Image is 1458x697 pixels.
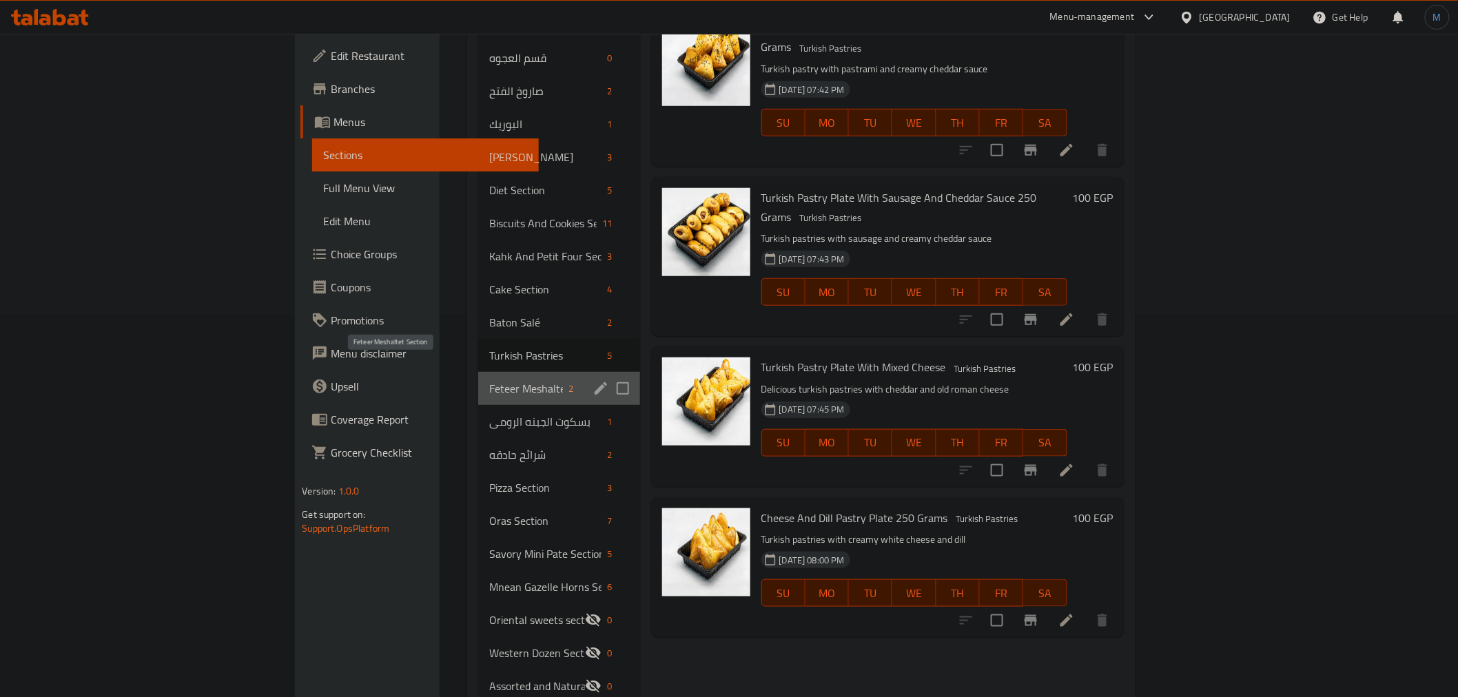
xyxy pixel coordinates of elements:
div: items [602,116,617,132]
button: TH [936,579,980,607]
span: 0 [602,647,617,660]
div: items [602,50,617,66]
div: قسم العجوه0 [478,41,639,74]
img: Turkish Pastry Plate With Mixed Cheese [662,357,750,446]
a: Menu disclaimer [300,337,538,370]
svg: Inactive section [585,678,602,694]
span: 5 [602,184,617,197]
span: Select to update [983,606,1012,635]
span: Version: [302,482,336,500]
a: Choice Groups [300,238,538,271]
span: 3 [602,481,617,495]
span: TU [854,433,887,452]
span: FR [985,282,1018,302]
span: TU [854,113,887,133]
span: 5 [602,548,617,561]
span: 6 [602,581,617,594]
button: SU [761,109,805,136]
button: SU [761,278,805,306]
div: صاروخ الفتح2 [478,74,639,107]
button: FR [980,429,1023,457]
div: items [602,479,617,496]
span: Assorted and Natural Honey [489,678,585,694]
button: Branch-specific-item [1014,303,1047,336]
span: SU [768,282,800,302]
button: WE [892,109,936,136]
div: Oriental sweets section0 [478,603,639,636]
span: Promotions [331,312,527,329]
button: TH [936,278,980,306]
button: SA [1023,579,1067,607]
span: SU [768,583,800,603]
div: Pizza Section3 [478,471,639,504]
span: TH [942,113,974,133]
span: Turkish Pastry Plate With Pastrami And Cheddar Sauce 250 Grams [761,17,1039,57]
button: WE [892,579,936,607]
div: items [602,182,617,198]
a: Coupons [300,271,538,304]
span: MO [811,583,843,603]
button: delete [1086,454,1119,487]
a: Edit menu item [1058,612,1075,629]
p: Delicious turkish pastries with cheddar and old roman cheese [761,381,1067,398]
h6: 100 EGP [1073,18,1113,37]
span: Sections [323,147,527,163]
p: Turkish pastries with creamy white cheese and dill [761,531,1067,548]
span: WE [898,113,930,133]
span: TU [854,282,887,302]
button: TH [936,109,980,136]
button: FR [980,278,1023,306]
span: بسكوت الجبنه الرومى [489,413,602,430]
span: FR [985,433,1018,452]
div: Oras Section7 [478,504,639,537]
button: MO [805,109,849,136]
div: items [602,248,617,264]
span: FR [985,113,1018,133]
img: Turkish Pastry Plate With Sausage And Cheddar Sauce 250 Grams [662,188,750,276]
button: MO [805,579,849,607]
span: 3 [602,151,617,164]
span: Turkish Pastries [951,511,1024,527]
span: 0 [602,52,617,65]
div: Feteer Meshaltet Section2edit [478,372,639,405]
div: items [602,645,617,661]
span: Cake Section [489,281,602,298]
div: items [602,545,617,562]
span: Full Menu View [323,180,527,196]
span: SA [1029,282,1061,302]
span: Get support on: [302,506,365,523]
span: 3 [602,250,617,263]
span: MO [811,282,843,302]
span: Savory Mini Pate Section [489,545,602,562]
span: قسم العجوه [489,50,602,66]
span: [DATE] 07:45 PM [774,403,850,416]
button: SA [1023,278,1067,306]
button: MO [805,429,849,457]
span: Select to update [983,136,1012,165]
span: SU [768,113,800,133]
a: Support.OpsPlatform [302,519,389,537]
button: SA [1023,429,1067,457]
span: SU [768,433,800,452]
span: البوريك [489,116,602,132]
button: SU [761,429,805,457]
span: TH [942,583,974,603]
button: SA [1023,109,1067,136]
h6: 100 EGP [1073,357,1113,377]
span: M [1433,10,1441,25]
div: Diet Section [489,182,602,198]
span: Oras Section [489,512,602,529]
div: items [602,314,617,331]
button: edit [591,378,611,399]
a: Edit menu item [1058,462,1075,479]
button: MO [805,278,849,306]
a: Full Menu View [312,171,538,205]
div: Baton Salé2 [478,306,639,339]
div: Baton Salé [489,314,602,331]
span: Mnean Gazelle Horns Section [489,579,602,595]
span: 0 [602,614,617,627]
button: SU [761,579,805,607]
span: Menus [333,114,527,130]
